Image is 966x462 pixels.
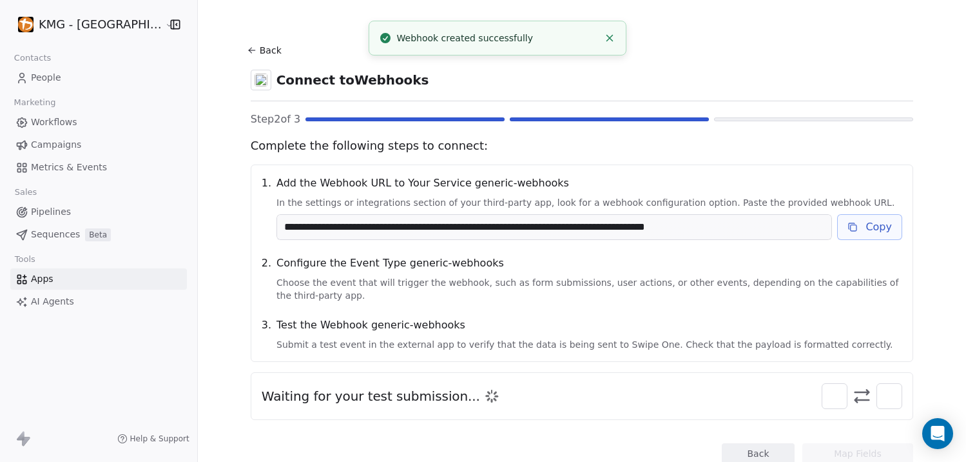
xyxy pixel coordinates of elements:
div: Open Intercom Messenger [922,418,953,449]
button: KMG - [GEOGRAPHIC_DATA] [15,14,156,35]
a: Apps [10,268,187,290]
span: Beta [85,228,111,241]
a: Campaigns [10,134,187,156]
span: Complete the following steps to connect: [251,137,913,154]
span: Marketing [8,93,61,112]
img: webhooks.svg [255,74,267,86]
div: Webhook created successfully [397,32,599,45]
span: Sequences [31,228,80,241]
span: Help & Support [130,434,189,444]
span: Metrics & Events [31,161,107,174]
span: Configure the Event Type generic-webhooks [276,256,902,271]
a: AI Agents [10,291,187,312]
span: 3 . [262,317,271,351]
span: 1 . [262,176,271,240]
span: Workflows [31,115,77,129]
span: In the settings or integrations section of your third-party app, look for a webhook configuration... [276,196,902,209]
span: Choose the event that will trigger the webhook, such as form submissions, user actions, or other ... [276,276,902,302]
span: Add the Webhook URL to Your Service generic-webhooks [276,176,902,191]
span: Submit a test event in the external app to verify that the data is being sent to Swipe One. Check... [276,338,902,351]
span: Campaigns [31,138,81,152]
span: Waiting for your test submission... [262,387,480,405]
span: Test the Webhook generic-webhooks [276,317,902,333]
span: Connect to Webhooks [276,71,429,89]
span: People [31,71,61,85]
img: webhooks.svg [881,388,898,405]
a: Pipelines [10,201,187,223]
span: Pipelines [31,205,71,219]
a: SequencesBeta [10,224,187,245]
span: Tools [9,250,41,269]
span: Sales [9,183,43,202]
span: KMG - [GEOGRAPHIC_DATA] [39,16,162,33]
img: swipeonelogo.svg [826,388,843,405]
a: Metrics & Events [10,157,187,178]
span: Contacts [8,48,57,68]
a: Help & Support [117,434,189,444]
a: Workflows [10,112,187,133]
button: Close toast [601,30,618,46]
span: Apps [31,272,53,286]
a: People [10,67,187,88]
span: AI Agents [31,295,74,308]
span: 2 . [262,256,271,302]
img: Circular%20Logo%201%20-%20black%20Background.png [18,17,34,32]
span: Step 2 of 3 [251,112,300,127]
button: Copy [837,214,902,240]
button: Back [246,39,287,62]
